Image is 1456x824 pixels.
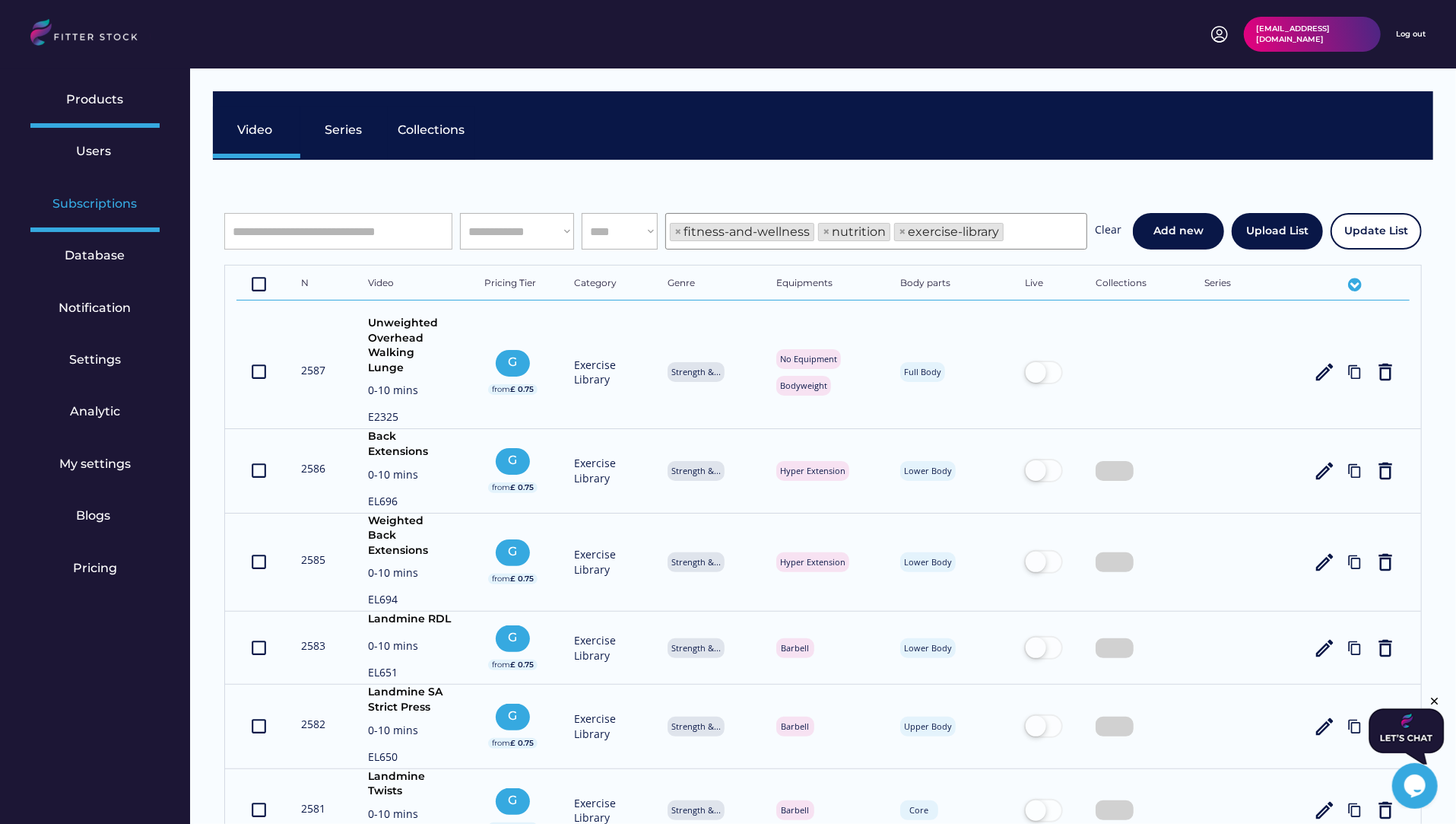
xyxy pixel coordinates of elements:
div: Settings [69,352,121,368]
div: £ 0.75 [510,384,534,395]
div: No Equipment [780,353,837,364]
div: Lower Body [904,556,952,568]
div: EL651 [368,665,452,684]
button: crop_din [249,551,268,574]
text: edit [1313,715,1336,738]
button: crop_din [249,273,268,296]
div: Barbell [780,721,810,732]
span: × [899,226,906,238]
div: Users [76,143,114,160]
div: 2581 [301,801,335,816]
button: Update List [1331,213,1422,250]
button: crop_din [249,460,268,482]
button: delete_outline [1374,637,1397,660]
div: Strength &... [671,721,721,732]
div: G [500,708,526,724]
div: Lower Body [904,465,952,476]
div: Bodyweight [780,380,827,391]
div: Video [368,277,452,292]
div: Exercise Library [574,456,635,485]
li: fitness-and-wellness [670,223,814,241]
div: My settings [59,456,131,472]
span: × [823,226,830,238]
button: edit [1313,551,1336,574]
text: crop_din [249,801,268,820]
iframe: chat widget [1369,695,1445,765]
button: Upload List [1232,213,1323,250]
div: G [500,354,526,371]
div: Upper Body [904,721,952,732]
img: profile-circle.svg [1210,25,1229,43]
button: Add new [1133,213,1224,250]
div: Strength &... [671,366,721,377]
text: crop_din [249,275,268,294]
button: edit [1313,799,1336,822]
div: 0-10 mins [368,383,452,402]
div: £ 0.75 [510,660,534,670]
button: crop_din [249,361,268,383]
div: Unweighted Overhead Walking Lunge [368,316,452,375]
text: crop_din [249,461,268,480]
div: Lower Body [904,642,952,654]
div: Category [574,277,635,292]
div: from [492,384,510,395]
div: Video [238,122,276,138]
div: Barbell [780,804,810,816]
div: £ 0.75 [510,574,534,584]
div: N [301,277,335,292]
div: from [492,738,510,749]
button: delete_outline [1374,799,1397,822]
div: Weighted Back Extensions [368,514,452,558]
div: E2325 [368,409,452,428]
text: crop_din [249,638,268,657]
button: delete_outline [1374,551,1397,574]
div: 0-10 mins [368,723,452,742]
button: crop_din [249,715,268,738]
div: 2583 [301,638,335,654]
div: Hyper Extension [780,556,845,568]
div: Full Body [904,366,941,377]
img: LOGO.svg [30,19,151,50]
button: edit [1313,361,1336,383]
text: delete_outline [1374,361,1397,383]
div: from [492,482,510,493]
div: Exercise Library [574,358,635,387]
div: Strength &... [671,642,721,654]
div: Genre [668,277,744,292]
button: edit [1313,637,1336,660]
div: Live [1025,277,1063,292]
div: Series [325,122,363,138]
div: Equipments [777,277,868,292]
div: £ 0.75 [510,738,534,749]
div: 2582 [301,717,335,732]
div: Strength &... [671,556,721,568]
div: Landmine SA Strict Press [368,685,452,714]
span: × [674,226,682,238]
div: Series [1204,277,1280,292]
div: Hyper Extension [780,465,845,476]
div: Database [65,247,125,264]
div: 0-10 mins [368,565,452,584]
div: Pricing Tier [484,277,541,292]
li: nutrition [818,223,890,241]
div: Log out [1396,29,1426,40]
div: Exercise Library [574,711,635,741]
div: Blogs [76,507,114,524]
div: Notification [59,300,132,317]
div: Clear [1095,222,1121,241]
div: Landmine Twists [368,769,452,799]
div: 2587 [301,363,335,378]
div: 0-10 mins [368,638,452,657]
text: crop_din [249,363,268,382]
div: Products [67,91,124,108]
button: crop_din [249,799,268,822]
div: Core [904,804,934,816]
div: Exercise Library [574,547,635,577]
div: 2586 [301,461,335,476]
button: edit [1313,460,1336,482]
div: from [492,660,510,670]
